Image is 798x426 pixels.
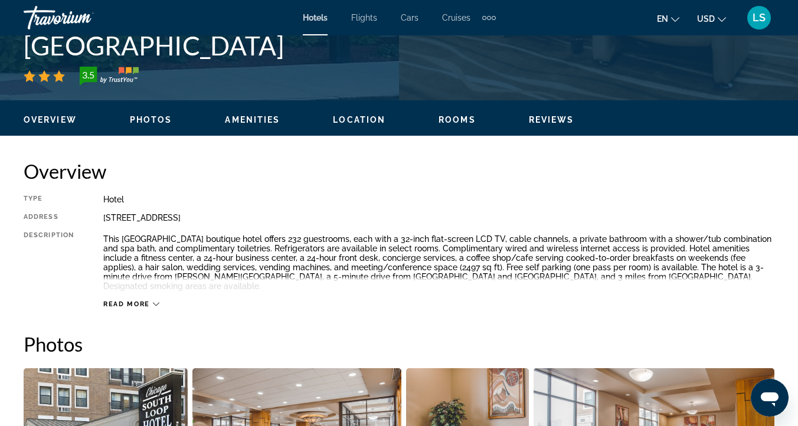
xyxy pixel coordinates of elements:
[24,159,774,183] h2: Overview
[482,8,496,27] button: Extra navigation items
[442,13,470,22] a: Cruises
[751,379,789,417] iframe: Button to launch messaging window
[24,30,774,61] h1: [GEOGRAPHIC_DATA]
[333,114,385,125] button: Location
[657,14,668,24] span: en
[24,213,74,222] div: Address
[80,67,139,86] img: TrustYou guest rating badge
[103,213,774,222] div: [STREET_ADDRESS]
[697,10,726,27] button: Change currency
[225,114,280,125] button: Amenities
[753,12,766,24] span: LS
[24,231,74,294] div: Description
[76,68,100,82] div: 3.5
[103,234,774,291] p: This [GEOGRAPHIC_DATA] boutique hotel offers 232 guestrooms, each with a 32-inch flat-screen LCD ...
[401,13,418,22] a: Cars
[103,300,150,308] span: Read more
[439,114,476,125] button: Rooms
[744,5,774,30] button: User Menu
[24,195,74,204] div: Type
[697,14,715,24] span: USD
[303,13,328,22] a: Hotels
[24,2,142,33] a: Travorium
[103,195,774,204] div: Hotel
[24,114,77,125] button: Overview
[657,10,679,27] button: Change language
[351,13,377,22] a: Flights
[24,332,774,356] h2: Photos
[130,114,172,125] button: Photos
[529,114,574,125] button: Reviews
[103,300,159,309] button: Read more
